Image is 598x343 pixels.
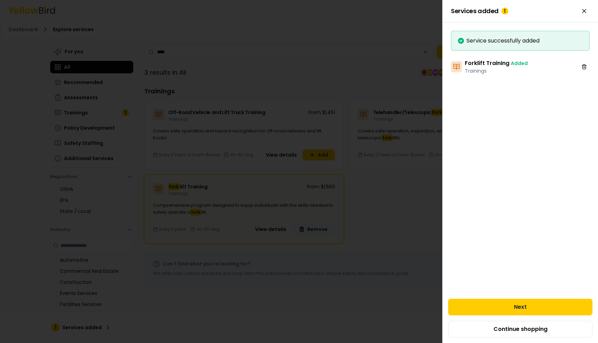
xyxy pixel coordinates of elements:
div: 1 [501,8,508,15]
button: Close [579,6,590,17]
div: Service successfully added [457,37,584,45]
button: Continue shopping [448,321,592,337]
span: Added [511,60,528,67]
p: Trainings [465,67,528,74]
span: Services added [451,8,508,15]
button: Next [448,299,592,315]
h3: Forklift Training [465,59,528,67]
